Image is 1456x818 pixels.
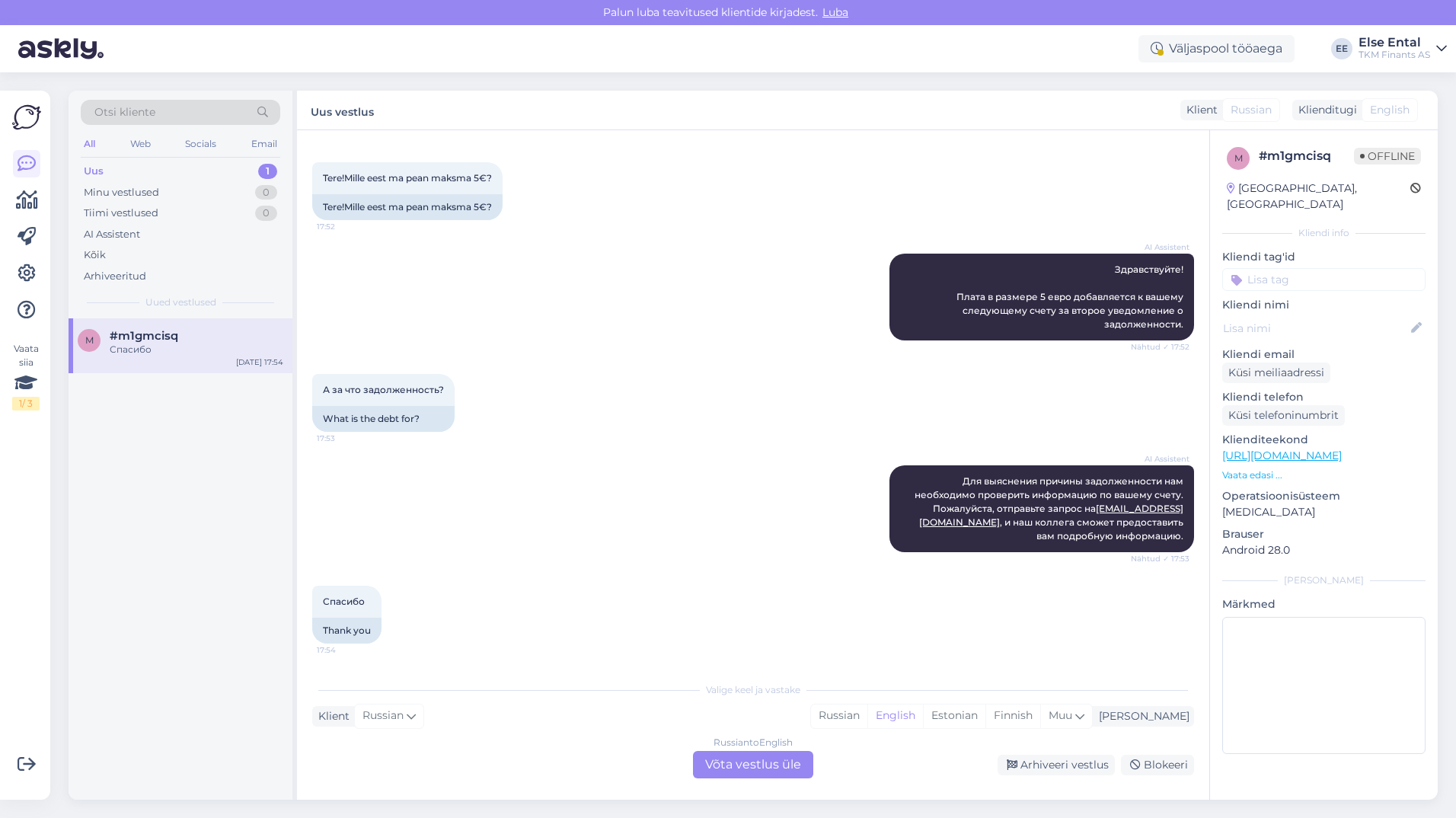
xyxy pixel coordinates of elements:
div: Klienditugi [1292,102,1357,118]
span: 17:53 [317,433,374,444]
p: Brauser [1222,526,1426,542]
div: Finnish [985,705,1040,727]
div: EE [1331,38,1352,59]
span: English [1370,102,1410,118]
span: Здравствуйте! Плата в размере 5 евро добавляется к вашему следующему счету за второе уведомление ... [956,264,1186,330]
span: Offline [1354,148,1421,165]
p: Märkmed [1222,596,1426,612]
span: Russian [362,708,404,724]
div: Tere!Mille eest ma pean maksma 5€? [312,194,503,220]
div: Web [127,134,154,154]
span: #m1gmcisq [110,329,178,343]
input: Lisa tag [1222,268,1426,291]
p: [MEDICAL_DATA] [1222,504,1426,520]
div: Kliendi info [1222,226,1426,240]
div: Arhiveeritud [84,269,146,284]
span: Tere!Mille eest ma pean maksma 5€? [323,172,492,184]
div: Thank you [312,618,382,644]
div: Klient [312,708,350,724]
div: [DATE] 17:54 [236,356,283,368]
div: 0 [255,185,277,200]
div: Tiimi vestlused [84,206,158,221]
div: Vaata siia [12,342,40,411]
p: Klienditeekond [1222,432,1426,448]
span: 17:52 [317,221,374,232]
p: Kliendi telefon [1222,389,1426,405]
div: Klient [1180,102,1218,118]
div: 1 [258,164,277,179]
span: AI Assistent [1132,241,1189,253]
input: Lisa nimi [1223,320,1408,337]
div: Arhiveeri vestlus [998,755,1115,775]
div: Väljaspool tööaega [1138,35,1295,62]
div: All [81,134,98,154]
span: Для выяснения причины задолженности нам необходимо проверить информацию по вашему счету. Пожалуйс... [915,475,1186,542]
div: Спасибо [110,343,283,356]
div: Küsi meiliaadressi [1222,363,1330,383]
span: Спасибо [323,596,365,607]
span: Muu [1049,708,1072,722]
p: Vaata edasi ... [1222,468,1426,482]
p: Kliendi email [1222,347,1426,363]
div: Küsi telefoninumbrit [1222,405,1345,426]
p: Kliendi nimi [1222,297,1426,313]
div: Minu vestlused [84,185,159,200]
div: [GEOGRAPHIC_DATA], [GEOGRAPHIC_DATA] [1227,181,1410,212]
div: English [867,705,923,727]
div: Võta vestlus üle [693,751,813,778]
p: Kliendi tag'id [1222,249,1426,265]
div: Kõik [84,248,106,263]
div: Estonian [923,705,985,727]
span: Russian [1231,102,1272,118]
span: 17:54 [317,644,374,656]
div: Uus [84,164,104,179]
label: Uus vestlus [311,100,374,120]
span: m [85,334,94,346]
span: А за что задолженность? [323,384,444,395]
div: [PERSON_NAME] [1093,708,1189,724]
img: Askly Logo [12,103,41,132]
div: What is the debt for? [312,406,455,432]
div: Russian [811,705,867,727]
span: Uued vestlused [145,296,216,309]
span: AI Assistent [1132,453,1189,465]
div: Blokeeri [1121,755,1194,775]
div: AI Assistent [84,227,140,242]
p: Android 28.0 [1222,542,1426,558]
p: Operatsioonisüsteem [1222,488,1426,504]
div: Valige keel ja vastake [312,683,1194,697]
span: Nähtud ✓ 17:52 [1131,341,1189,353]
span: Nähtud ✓ 17:53 [1131,553,1189,564]
div: Russian to English [714,736,793,749]
span: m [1234,152,1243,164]
div: Socials [182,134,219,154]
div: [PERSON_NAME] [1222,574,1426,587]
div: Email [248,134,280,154]
a: [URL][DOMAIN_NAME] [1222,449,1342,462]
div: # m1gmcisq [1259,147,1354,165]
div: Else Ental [1359,37,1430,49]
div: TKM Finants AS [1359,49,1430,61]
div: 0 [255,206,277,221]
div: 1 / 3 [12,397,40,411]
span: Otsi kliente [94,104,155,120]
span: Luba [818,5,853,19]
a: Else EntalTKM Finants AS [1359,37,1447,61]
